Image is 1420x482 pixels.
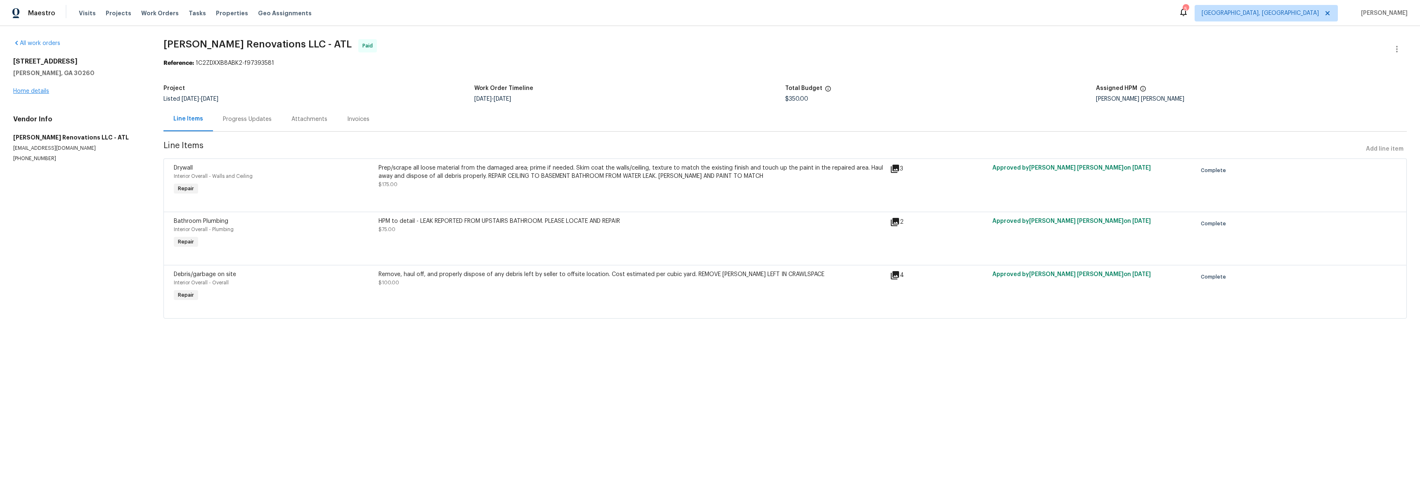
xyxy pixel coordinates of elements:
span: Interior Overall - Plumbing [174,227,234,232]
span: Projects [106,9,131,17]
h5: Work Order Timeline [474,85,533,91]
span: Interior Overall - Overall [174,280,229,285]
span: [PERSON_NAME] Renovations LLC - ATL [163,39,352,49]
span: Line Items [163,142,1363,157]
a: Home details [13,88,49,94]
span: Paid [362,42,376,50]
span: Work Orders [141,9,179,17]
h4: Vendor Info [13,115,144,123]
span: $175.00 [379,182,398,187]
h5: [PERSON_NAME], GA 30260 [13,69,144,77]
div: [PERSON_NAME] [PERSON_NAME] [1096,96,1407,102]
span: Complete [1201,273,1229,281]
span: $75.00 [379,227,395,232]
div: 1C2ZDXXB8ABK2-f97393581 [163,59,1407,67]
span: Complete [1201,166,1229,175]
span: Complete [1201,220,1229,228]
span: [DATE] [201,96,218,102]
span: Repair [175,291,197,299]
p: [PHONE_NUMBER] [13,155,144,162]
p: [EMAIL_ADDRESS][DOMAIN_NAME] [13,145,144,152]
div: HPM to detail - LEAK REPORTED FROM UPSTAIRS BATHROOM. PLEASE LOCATE AND REPAIR [379,217,885,225]
span: Bathroom Plumbing [174,218,228,224]
div: 2 [890,217,987,227]
div: Remove, haul off, and properly dispose of any debris left by seller to offsite location. Cost est... [379,270,885,279]
span: [DATE] [1132,272,1151,277]
div: Progress Updates [223,115,272,123]
span: Repair [175,184,197,193]
span: Properties [216,9,248,17]
div: Invoices [347,115,369,123]
h5: [PERSON_NAME] Renovations LLC - ATL [13,133,144,142]
h5: Project [163,85,185,91]
span: Approved by [PERSON_NAME] [PERSON_NAME] on [992,272,1151,277]
span: [PERSON_NAME] [1358,9,1408,17]
div: 3 [890,164,987,174]
div: 5 [1183,5,1188,13]
span: Maestro [28,9,55,17]
a: All work orders [13,40,60,46]
span: Repair [175,238,197,246]
span: The hpm assigned to this work order. [1140,85,1146,96]
span: - [474,96,511,102]
span: [DATE] [1132,218,1151,224]
div: Prep/scrape all loose material from the damaged area; prime if needed. Skim coat the walls/ceilin... [379,164,885,180]
span: [DATE] [182,96,199,102]
h5: Assigned HPM [1096,85,1137,91]
span: Visits [79,9,96,17]
span: Approved by [PERSON_NAME] [PERSON_NAME] on [992,218,1151,224]
span: [DATE] [494,96,511,102]
span: [DATE] [474,96,492,102]
span: Geo Assignments [258,9,312,17]
div: Line Items [173,115,203,123]
span: Approved by [PERSON_NAME] [PERSON_NAME] on [992,165,1151,171]
div: 4 [890,270,987,280]
span: The total cost of line items that have been proposed by Opendoor. This sum includes line items th... [825,85,831,96]
span: Interior Overall - Walls and Ceiling [174,174,253,179]
span: - [182,96,218,102]
span: Debris/garbage on site [174,272,236,277]
h5: Total Budget [785,85,822,91]
span: Tasks [189,10,206,16]
b: Reference: [163,60,194,66]
span: [DATE] [1132,165,1151,171]
span: [GEOGRAPHIC_DATA], [GEOGRAPHIC_DATA] [1202,9,1319,17]
span: $350.00 [785,96,808,102]
h2: [STREET_ADDRESS] [13,57,144,66]
span: Drywall [174,165,193,171]
span: Listed [163,96,218,102]
span: $100.00 [379,280,399,285]
div: Attachments [291,115,327,123]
